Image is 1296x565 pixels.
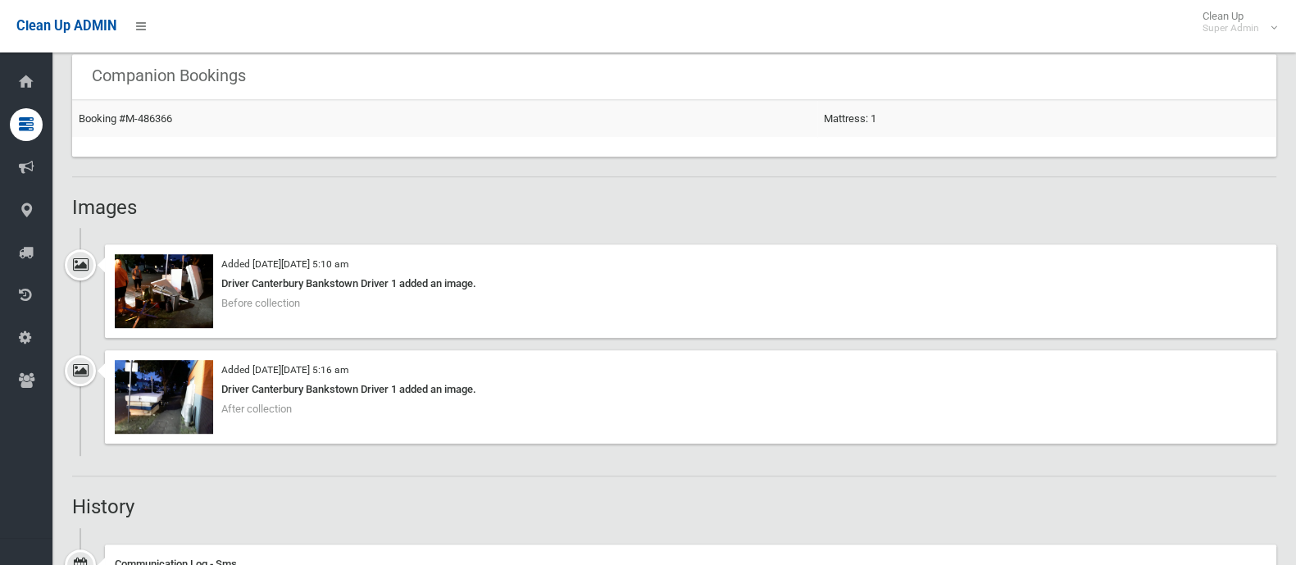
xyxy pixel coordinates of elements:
small: Added [DATE][DATE] 5:16 am [221,364,348,376]
small: Super Admin [1203,22,1259,34]
span: After collection [221,403,292,415]
h2: History [72,496,1276,517]
span: Before collection [221,297,300,309]
img: 2025-10-0105.15.571863381383989214769.jpg [115,360,213,434]
h2: Images [72,197,1276,218]
a: Booking #M-486366 [79,112,172,125]
div: Driver Canterbury Bankstown Driver 1 added an image. [115,274,1266,294]
small: Added [DATE][DATE] 5:10 am [221,258,348,270]
span: Clean Up ADMIN [16,18,116,34]
img: 2025-10-0105.09.531158629051258872982.jpg [115,254,213,328]
span: Clean Up [1194,10,1276,34]
header: Companion Bookings [72,60,266,92]
td: Mattress: 1 [817,100,1276,137]
div: Driver Canterbury Bankstown Driver 1 added an image. [115,380,1266,399]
